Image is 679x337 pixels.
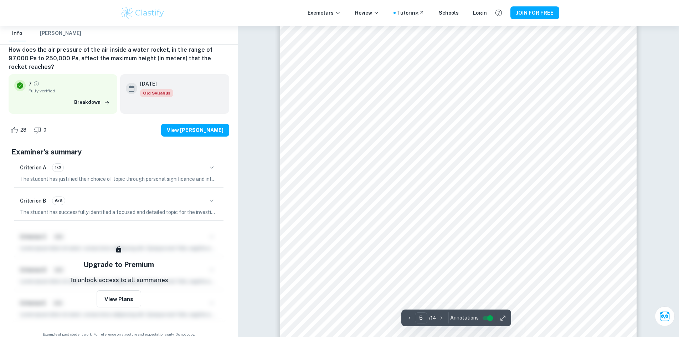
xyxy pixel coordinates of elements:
[450,314,479,322] span: Annotations
[429,314,436,322] p: / 14
[20,164,46,172] h6: Criterion A
[69,276,168,285] p: To unlock access to all summaries
[40,26,81,41] button: [PERSON_NAME]
[9,332,229,337] span: Example of past student work. For reference on structure and expectations only. Do not copy.
[52,198,65,204] span: 6/6
[161,124,229,137] button: View [PERSON_NAME]
[9,46,229,71] h6: How does the air pressure of the air inside a water rocket, in the range of 97,000 Pa to 250,000 ...
[11,147,226,157] h5: Examiner's summary
[72,97,112,108] button: Breakdown
[473,9,487,17] a: Login
[140,89,173,97] div: Starting from the May 2025 session, the Physics IA requirements have changed. It's OK to refer to...
[308,9,341,17] p: Exemplars
[29,80,32,88] p: 7
[32,124,50,136] div: Dislike
[33,81,40,87] a: Grade fully verified
[20,175,218,183] p: The student has justified their choice of topic through personal significance and interest, parti...
[20,197,46,205] h6: Criterion B
[120,6,165,20] img: Clastify logo
[439,9,459,17] a: Schools
[397,9,425,17] a: Tutoring
[140,80,168,88] h6: [DATE]
[510,6,559,19] button: JOIN FOR FREE
[140,89,173,97] span: Old Syllabus
[493,7,505,19] button: Help and Feedback
[52,164,63,171] span: 1/2
[9,26,26,41] button: Info
[16,127,30,134] span: 28
[9,124,30,136] div: Like
[20,208,218,216] p: The student has successfully identified a focused and detailed topic for the investigation, speci...
[655,306,675,326] button: Ask Clai
[40,127,50,134] span: 0
[355,9,379,17] p: Review
[29,88,112,94] span: Fully verified
[97,290,141,307] button: View Plans
[83,259,154,270] h5: Upgrade to Premium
